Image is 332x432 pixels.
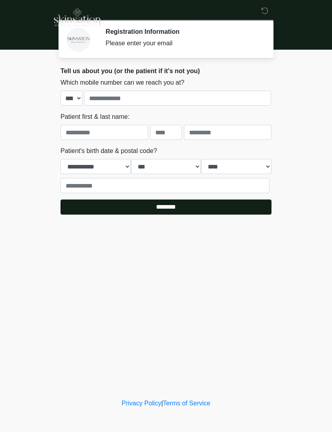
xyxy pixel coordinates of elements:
[61,112,129,122] label: Patient first & last name:
[105,39,260,48] div: Please enter your email
[66,28,90,52] img: Agent Avatar
[61,78,184,87] label: Which mobile number can we reach you at?
[53,6,101,27] img: Skinsation Medical Aesthetics Logo
[61,67,271,75] h2: Tell us about you (or the patient if it's not you)
[161,400,163,407] a: |
[61,146,157,156] label: Patient's birth date & postal code?
[163,400,210,407] a: Terms of Service
[122,400,162,407] a: Privacy Policy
